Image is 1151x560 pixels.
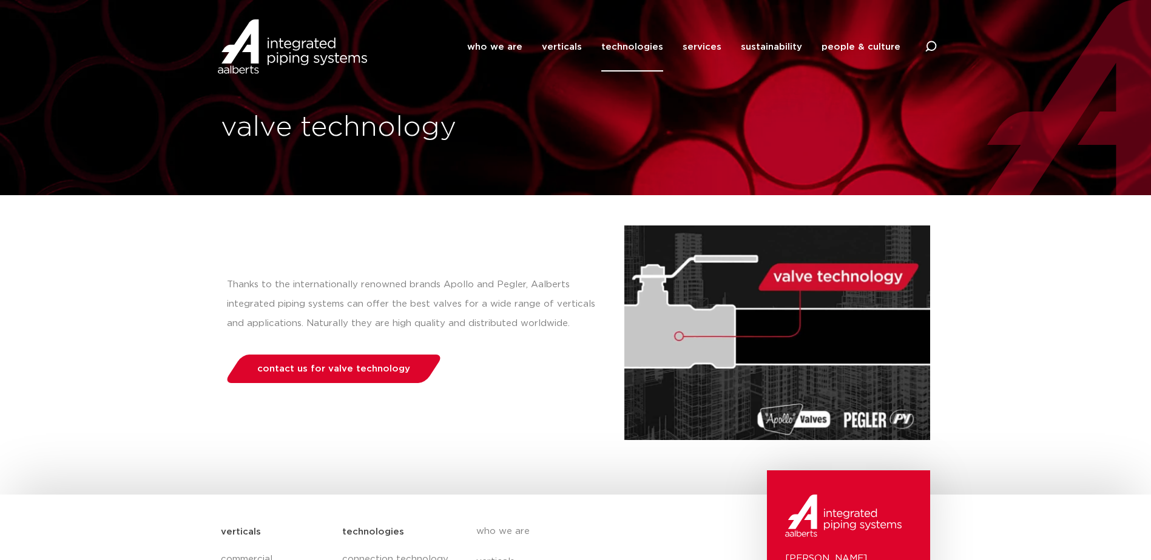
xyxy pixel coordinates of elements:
a: who we are [476,516,698,547]
a: people & culture [822,22,900,72]
h5: technologies [342,522,404,542]
p: Thanks to the internationally renowned brands Apollo and Pegler, Aalberts integrated piping syste... [227,275,600,333]
a: who we are [467,22,522,72]
a: verticals [542,22,582,72]
h1: valve technology [221,108,570,147]
a: technologies [601,22,663,72]
h5: verticals [221,522,261,542]
nav: Menu [467,22,900,72]
a: sustainability [741,22,802,72]
a: contact us for valve technology [223,355,444,383]
span: contact us for valve technology [257,364,410,373]
a: services [683,22,721,72]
